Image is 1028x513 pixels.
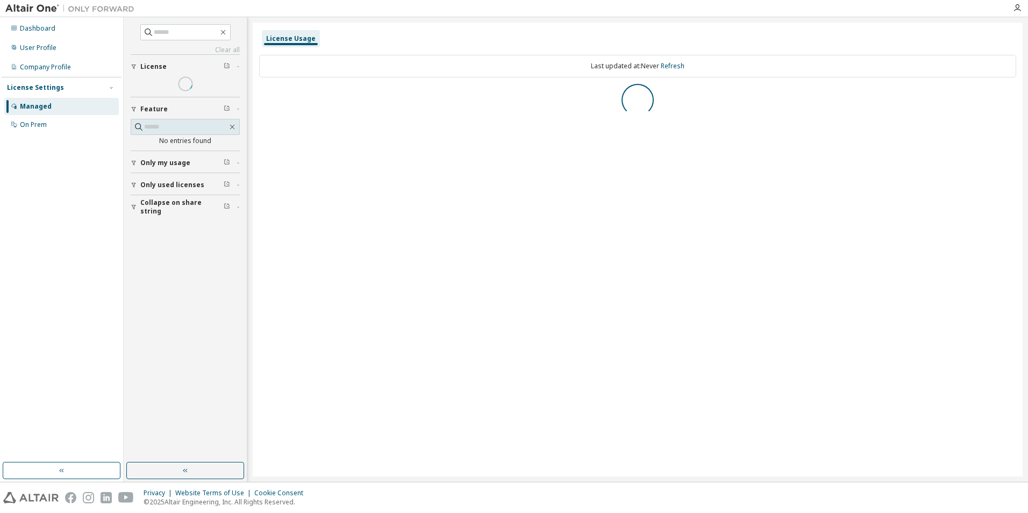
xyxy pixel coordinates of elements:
[5,3,140,14] img: Altair One
[131,173,240,197] button: Only used licenses
[131,151,240,175] button: Only my usage
[131,46,240,54] a: Clear all
[140,105,168,113] span: Feature
[131,137,240,145] div: No entries found
[20,120,47,129] div: On Prem
[131,97,240,121] button: Feature
[144,489,175,497] div: Privacy
[224,159,230,167] span: Clear filter
[140,62,167,71] span: License
[140,159,190,167] span: Only my usage
[661,61,684,70] a: Refresh
[224,203,230,211] span: Clear filter
[224,62,230,71] span: Clear filter
[83,492,94,503] img: instagram.svg
[20,102,52,111] div: Managed
[20,24,55,33] div: Dashboard
[266,34,316,43] div: License Usage
[140,181,204,189] span: Only used licenses
[144,497,310,507] p: © 2025 Altair Engineering, Inc. All Rights Reserved.
[175,489,254,497] div: Website Terms of Use
[101,492,112,503] img: linkedin.svg
[65,492,76,503] img: facebook.svg
[3,492,59,503] img: altair_logo.svg
[140,198,224,216] span: Collapse on share string
[118,492,134,503] img: youtube.svg
[254,489,310,497] div: Cookie Consent
[224,181,230,189] span: Clear filter
[259,55,1016,77] div: Last updated at: Never
[224,105,230,113] span: Clear filter
[20,63,71,72] div: Company Profile
[131,55,240,79] button: License
[131,195,240,219] button: Collapse on share string
[20,44,56,52] div: User Profile
[7,83,64,92] div: License Settings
